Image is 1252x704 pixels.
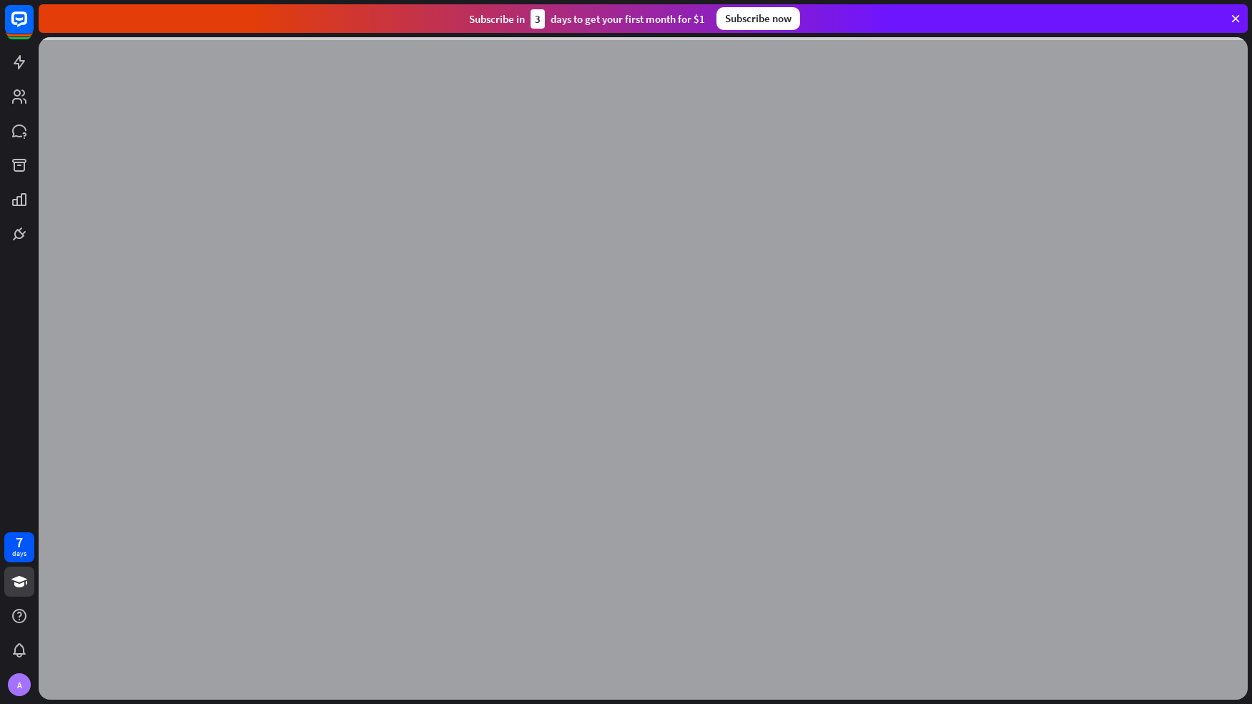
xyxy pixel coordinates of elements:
[531,9,545,29] div: 3
[469,9,705,29] div: Subscribe in days to get your first month for $1
[16,536,23,549] div: 7
[12,549,26,559] div: days
[8,673,31,696] div: A
[716,7,800,30] div: Subscribe now
[4,532,34,562] a: 7 days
